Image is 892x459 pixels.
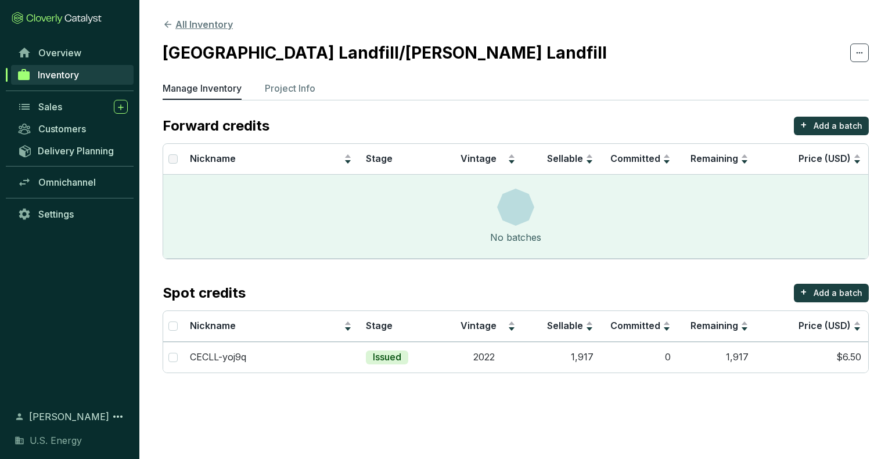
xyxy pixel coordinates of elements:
[38,176,96,188] span: Omnichannel
[490,230,541,244] div: No batches
[373,351,401,364] p: Issued
[814,120,862,132] p: Add a batch
[38,47,81,59] span: Overview
[38,69,79,81] span: Inventory
[547,320,583,331] span: Sellable
[756,342,868,373] td: $6.50
[38,145,114,157] span: Delivery Planning
[461,320,497,331] span: Vintage
[794,117,869,135] button: +Add a batch
[190,153,236,164] span: Nickname
[445,342,523,373] td: 2022
[359,311,445,342] th: Stage
[800,284,807,300] p: +
[359,144,445,175] th: Stage
[610,153,660,164] span: Committed
[799,320,851,331] span: Price (USD)
[461,153,497,164] span: Vintage
[366,320,393,331] span: Stage
[163,81,242,95] p: Manage Inventory
[38,101,62,113] span: Sales
[610,320,660,331] span: Committed
[190,351,246,364] p: CECLL-yoj9q
[163,284,246,302] p: Spot credits
[12,43,134,63] a: Overview
[523,342,600,373] td: 1,917
[600,342,678,373] td: 0
[38,208,74,220] span: Settings
[29,410,109,424] span: [PERSON_NAME]
[12,172,134,192] a: Omnichannel
[190,320,236,331] span: Nickname
[38,123,86,135] span: Customers
[265,81,315,95] p: Project Info
[366,153,393,164] span: Stage
[12,119,134,139] a: Customers
[814,287,862,299] p: Add a batch
[163,41,607,65] h2: [GEOGRAPHIC_DATA] Landfill/[PERSON_NAME] Landfill
[12,97,134,117] a: Sales
[690,320,738,331] span: Remaining
[11,65,134,85] a: Inventory
[163,117,269,135] p: Forward credits
[163,17,233,31] button: All Inventory
[799,153,851,164] span: Price (USD)
[800,117,807,133] p: +
[547,153,583,164] span: Sellable
[30,433,82,447] span: U.S. Energy
[12,204,134,224] a: Settings
[794,284,869,302] button: +Add a batch
[678,342,756,373] td: 1,917
[690,153,738,164] span: Remaining
[12,141,134,160] a: Delivery Planning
